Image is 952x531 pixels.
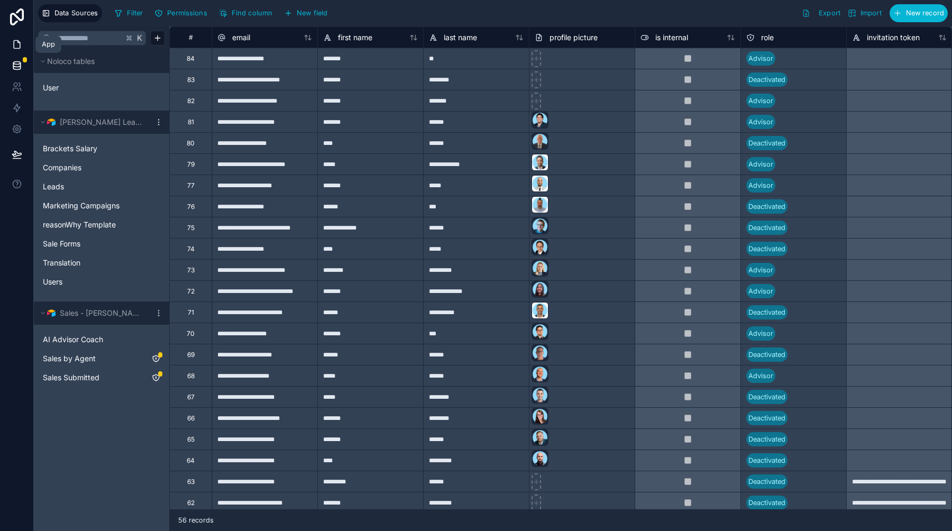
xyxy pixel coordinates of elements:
div: 80 [187,139,195,148]
div: Deactivated [748,455,785,465]
span: Leads [43,181,64,192]
div: Deactivated [748,413,785,423]
div: Advisor [748,286,773,296]
div: Advisor [748,159,773,169]
div: AI Advisor Coach [38,331,165,348]
span: profile picture [550,32,598,43]
span: 56 records [178,516,214,525]
span: last name [444,32,477,43]
div: Advisor [748,180,773,190]
div: 63 [187,478,195,486]
button: Find column [215,5,276,21]
span: Marketing Campaigns [43,200,120,211]
div: Advisor [748,117,773,127]
a: Sales by Agent [43,353,139,364]
div: Deactivated [748,498,785,508]
div: Leads [38,178,165,195]
a: Users [43,277,139,287]
div: Sales Submitted [38,369,165,386]
div: 79 [187,160,195,169]
button: New record [890,4,948,22]
a: Sales Submitted [43,372,139,383]
div: Deactivated [748,392,785,402]
span: Companies [43,162,81,173]
div: 76 [187,203,195,211]
a: Permissions [151,5,215,21]
span: invitation token [867,32,920,43]
span: Sales Submitted [43,372,99,383]
div: 71 [188,308,194,317]
div: Advisor [748,265,773,275]
div: 65 [187,435,195,444]
div: 84 [187,54,195,63]
a: Companies [43,162,139,173]
div: Deactivated [748,138,785,148]
a: Marketing Campaigns [43,200,139,211]
a: New record [885,4,948,22]
div: 82 [187,97,195,105]
div: User [38,79,165,96]
span: K [136,34,143,42]
button: Airtable Logo[PERSON_NAME] Leads Internal [38,115,150,130]
a: Leads [43,181,139,192]
div: 77 [187,181,195,190]
span: Filter [127,9,143,17]
div: Deactivated [748,477,785,487]
span: role [761,32,774,43]
div: Brackets Salary [38,140,165,157]
div: Users [38,273,165,290]
div: 74 [187,245,195,253]
span: Import [861,9,882,17]
span: Export [819,9,840,17]
div: Companies [38,159,165,176]
div: Advisor [748,96,773,106]
div: Deactivated [748,434,785,444]
div: 73 [187,266,195,274]
div: Deactivated [748,202,785,212]
div: Sales by Agent [38,350,165,367]
div: 81 [188,118,194,126]
span: User [43,83,59,93]
img: Airtable Logo [47,309,56,317]
button: New field [280,5,331,21]
div: Advisor [748,371,773,381]
button: Import [844,4,885,22]
div: 62 [187,499,195,507]
div: # [178,33,204,41]
span: [PERSON_NAME] Leads Internal [60,117,145,127]
span: Noloco tables [47,56,95,67]
a: reasonWhy Template [43,219,139,230]
span: AI Advisor Coach [43,334,103,345]
div: Deactivated [748,223,785,233]
a: Translation [43,258,139,268]
img: Airtable Logo [47,118,56,126]
div: Sale Forms [38,235,165,252]
button: Export [798,4,844,22]
div: reasonWhy Template [38,216,165,233]
span: Sale Forms [43,239,80,249]
div: 68 [187,372,195,380]
div: 67 [187,393,195,401]
a: Sale Forms [43,239,139,249]
div: Advisor [748,53,773,63]
div: 72 [187,287,195,296]
span: Sales by Agent [43,353,96,364]
div: 70 [187,329,195,338]
div: 83 [187,76,195,84]
button: Noloco tables [38,54,159,69]
span: Permissions [167,9,207,17]
span: Brackets Salary [43,143,97,154]
span: Find column [232,9,272,17]
div: Deactivated [748,244,785,254]
div: 64 [187,456,195,465]
div: Deactivated [748,307,785,317]
div: Marketing Campaigns [38,197,165,214]
span: is internal [655,32,688,43]
button: Airtable LogoSales - [PERSON_NAME] [38,306,150,321]
span: email [232,32,250,43]
span: Sales - [PERSON_NAME] [60,308,145,318]
span: New record [906,9,944,17]
button: Permissions [151,5,210,21]
span: Data Sources [54,9,98,17]
a: AI Advisor Coach [43,334,139,345]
